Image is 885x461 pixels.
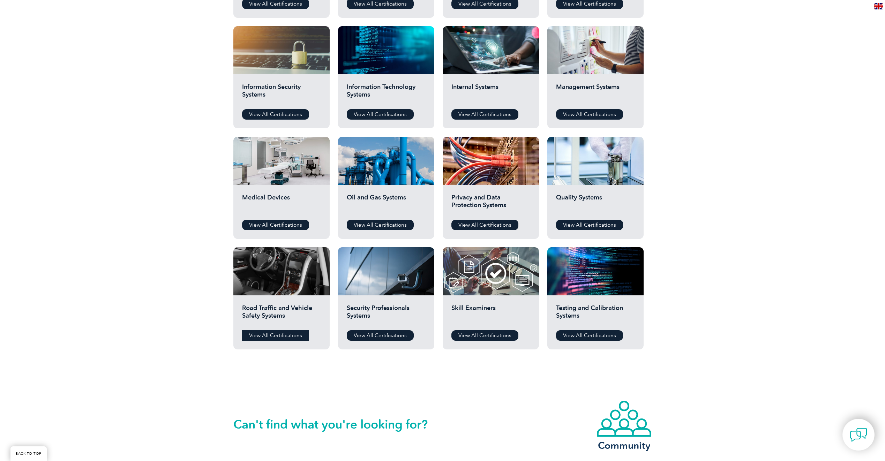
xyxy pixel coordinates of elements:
h3: Community [596,441,652,450]
a: View All Certifications [347,330,414,341]
h2: Internal Systems [451,83,530,104]
img: en [874,3,883,9]
h2: Management Systems [556,83,635,104]
h2: Skill Examiners [451,304,530,325]
h2: Oil and Gas Systems [347,194,426,214]
a: View All Certifications [451,330,518,341]
a: View All Certifications [556,220,623,230]
a: View All Certifications [347,109,414,120]
h2: Information Technology Systems [347,83,426,104]
h2: Testing and Calibration Systems [556,304,635,325]
h2: Road Traffic and Vehicle Safety Systems [242,304,321,325]
h2: Security Professionals Systems [347,304,426,325]
a: View All Certifications [556,330,623,341]
img: contact-chat.png [850,426,867,444]
h2: Information Security Systems [242,83,321,104]
img: icon-community.webp [596,400,652,438]
h2: Privacy and Data Protection Systems [451,194,530,214]
a: View All Certifications [242,109,309,120]
a: View All Certifications [451,109,518,120]
a: View All Certifications [242,330,309,341]
h2: Can't find what you're looking for? [233,419,443,430]
h2: Medical Devices [242,194,321,214]
a: View All Certifications [347,220,414,230]
a: Community [596,400,652,450]
a: View All Certifications [242,220,309,230]
h2: Quality Systems [556,194,635,214]
a: View All Certifications [451,220,518,230]
a: View All Certifications [556,109,623,120]
a: BACK TO TOP [10,446,47,461]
